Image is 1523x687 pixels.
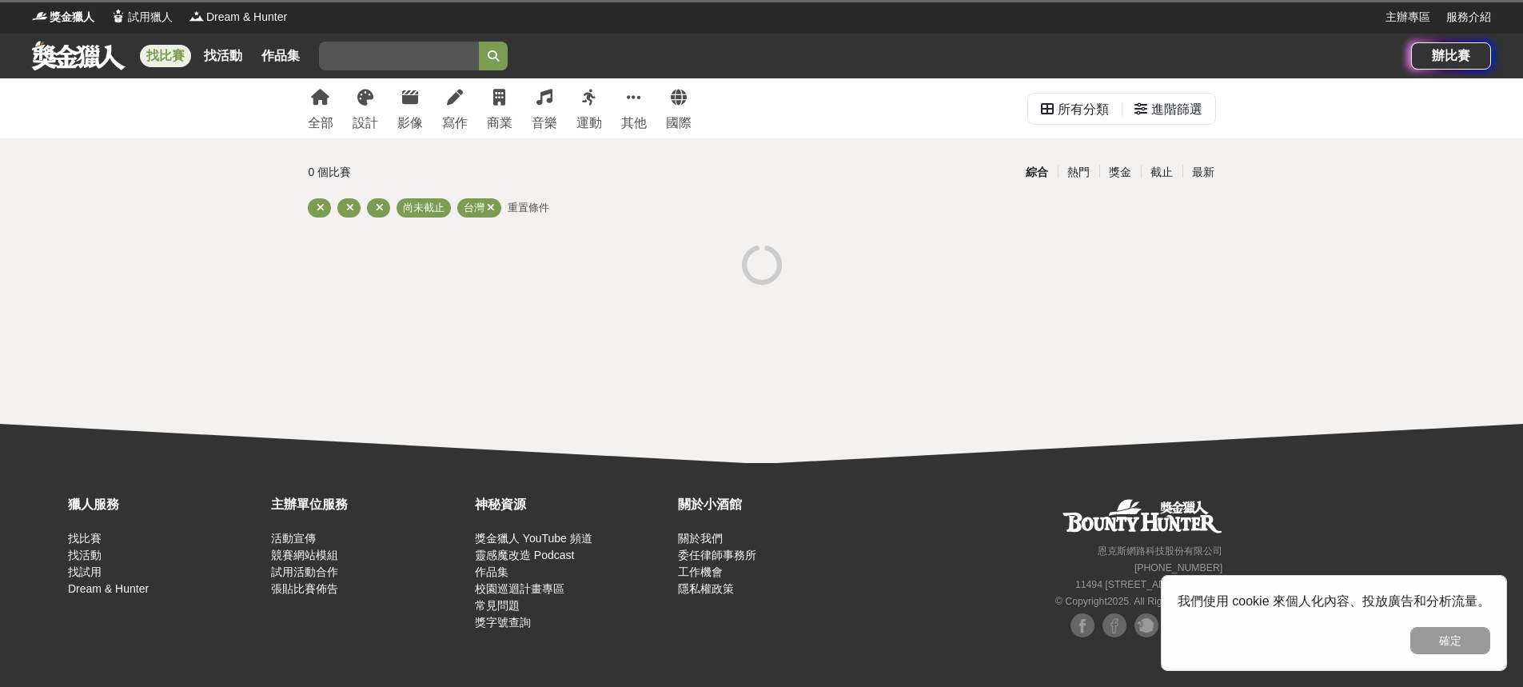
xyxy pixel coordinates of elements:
[1070,613,1094,637] img: Facebook
[1098,545,1222,557] small: 恩克斯網路科技股份有限公司
[621,114,647,133] div: 其他
[1411,42,1491,70] a: 辦比賽
[1182,158,1224,186] div: 最新
[189,8,205,24] img: Logo
[309,158,610,186] div: 0 個比賽
[475,599,520,612] a: 常見問題
[475,532,592,545] a: 獎金獵人 YouTube 頻道
[1134,613,1158,637] img: Plurk
[1099,158,1141,186] div: 獎金
[397,114,423,133] div: 影像
[32,9,94,26] a: Logo獎金獵人
[621,78,647,138] a: 其他
[678,565,723,578] a: 工作機會
[32,8,48,24] img: Logo
[50,9,94,26] span: 獎金獵人
[1151,94,1202,126] div: 進階篩選
[1134,562,1222,573] small: [PHONE_NUMBER]
[271,549,338,561] a: 競賽網站模組
[271,565,338,578] a: 試用活動合作
[532,78,557,138] a: 音樂
[1178,594,1490,608] span: 我們使用 cookie 來個人化內容、投放廣告和分析流量。
[68,495,263,514] div: 獵人服務
[508,202,549,214] span: 重置條件
[110,9,173,26] a: Logo試用獵人
[110,8,126,24] img: Logo
[353,78,378,138] a: 設計
[68,565,102,578] a: 找試用
[678,532,723,545] a: 關於我們
[475,495,670,514] div: 神秘資源
[666,114,692,133] div: 國際
[442,114,468,133] div: 寫作
[475,582,564,595] a: 校園巡迴計畫專區
[678,549,756,561] a: 委任律師事務所
[403,202,445,214] span: 尚未截止
[308,114,333,133] div: 全部
[1446,9,1491,26] a: 服務介紹
[678,495,873,514] div: 關於小酒館
[271,582,338,595] a: 張貼比賽佈告
[1075,579,1222,590] small: 11494 [STREET_ADDRESS] 3 樓
[308,78,333,138] a: 全部
[1385,9,1430,26] a: 主辦專區
[475,565,508,578] a: 作品集
[206,9,287,26] span: Dream & Hunter
[487,114,512,133] div: 商業
[442,78,468,138] a: 寫作
[1102,613,1126,637] img: Facebook
[1058,158,1099,186] div: 熱門
[255,45,306,67] a: 作品集
[189,9,287,26] a: LogoDream & Hunter
[271,532,316,545] a: 活動宣傳
[1058,94,1109,126] div: 所有分類
[68,582,149,595] a: Dream & Hunter
[68,532,102,545] a: 找比賽
[475,549,574,561] a: 靈感魔改造 Podcast
[464,202,484,214] span: 台灣
[1141,158,1182,186] div: 截止
[532,114,557,133] div: 音樂
[678,582,734,595] a: 隱私權政策
[576,78,602,138] a: 運動
[666,78,692,138] a: 國際
[197,45,249,67] a: 找活動
[353,114,378,133] div: 設計
[487,78,512,138] a: 商業
[1055,596,1222,607] small: © Copyright 2025 . All Rights Reserved.
[475,616,531,629] a: 獎字號查詢
[1410,627,1490,654] button: 確定
[397,78,423,138] a: 影像
[68,549,102,561] a: 找活動
[576,114,602,133] div: 運動
[1016,158,1058,186] div: 綜合
[271,495,466,514] div: 主辦單位服務
[140,45,191,67] a: 找比賽
[128,9,173,26] span: 試用獵人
